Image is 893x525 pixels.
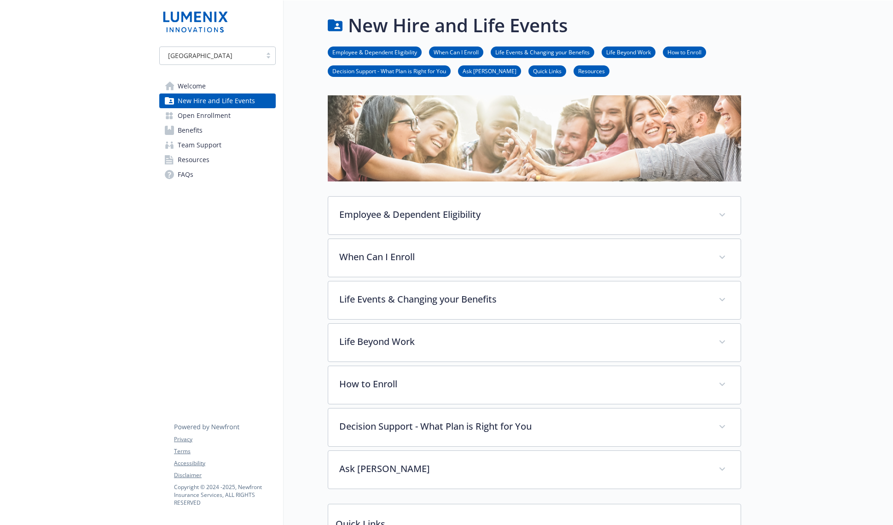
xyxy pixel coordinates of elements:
a: FAQs [159,167,276,182]
div: Life Beyond Work [328,324,741,362]
a: Quick Links [528,66,566,75]
a: Life Events & Changing your Benefits [491,47,594,56]
a: New Hire and Life Events [159,93,276,108]
a: Life Beyond Work [602,47,655,56]
a: Resources [574,66,609,75]
span: Resources [178,152,209,167]
a: Disclaimer [174,471,275,479]
div: Employee & Dependent Eligibility [328,197,741,234]
a: Benefits [159,123,276,138]
span: Open Enrollment [178,108,231,123]
span: FAQs [178,167,193,182]
a: Ask [PERSON_NAME] [458,66,521,75]
div: Decision Support - What Plan is Right for You [328,408,741,446]
a: How to Enroll [663,47,706,56]
p: How to Enroll [339,377,707,391]
p: Ask [PERSON_NAME] [339,462,707,476]
div: Life Events & Changing your Benefits [328,281,741,319]
a: Employee & Dependent Eligibility [328,47,422,56]
p: Life Beyond Work [339,335,707,349]
a: When Can I Enroll [429,47,483,56]
span: [GEOGRAPHIC_DATA] [168,51,232,60]
a: Terms [174,447,275,455]
div: When Can I Enroll [328,239,741,277]
h1: New Hire and Life Events [348,12,568,39]
p: Decision Support - What Plan is Right for You [339,420,707,433]
span: Welcome [178,79,206,93]
a: Decision Support - What Plan is Right for You [328,66,451,75]
p: Copyright © 2024 - 2025 , Newfront Insurance Services, ALL RIGHTS RESERVED [174,483,275,507]
a: Team Support [159,138,276,152]
div: Ask [PERSON_NAME] [328,451,741,489]
a: Accessibility [174,459,275,467]
span: [GEOGRAPHIC_DATA] [164,51,257,60]
span: Benefits [178,123,203,138]
a: Open Enrollment [159,108,276,123]
span: New Hire and Life Events [178,93,255,108]
a: Welcome [159,79,276,93]
a: Privacy [174,435,275,443]
img: new hire page banner [328,95,741,181]
a: Resources [159,152,276,167]
p: Life Events & Changing your Benefits [339,292,707,306]
div: How to Enroll [328,366,741,404]
span: Team Support [178,138,221,152]
p: Employee & Dependent Eligibility [339,208,707,222]
p: When Can I Enroll [339,250,707,264]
